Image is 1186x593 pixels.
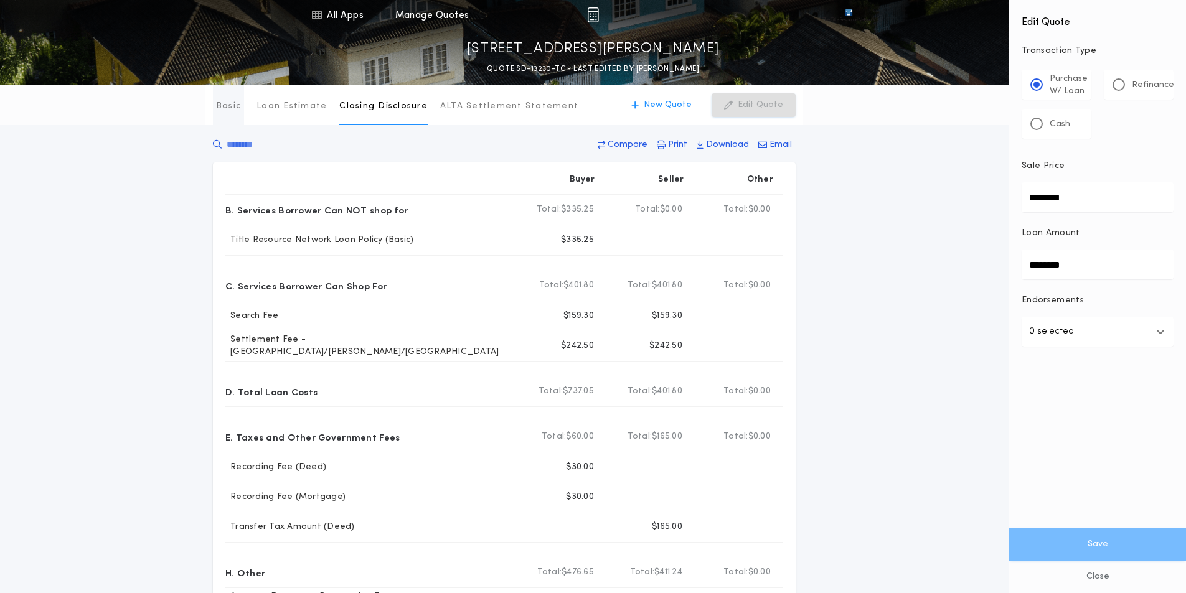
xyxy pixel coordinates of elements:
[566,491,594,503] p: $30.00
[566,461,594,474] p: $30.00
[660,203,682,216] span: $0.00
[658,174,684,186] p: Seller
[747,174,773,186] p: Other
[225,427,400,447] p: E. Taxes and Other Government Fees
[1022,160,1065,172] p: Sale Price
[748,566,771,579] span: $0.00
[594,134,651,156] button: Compare
[225,461,326,474] p: Recording Fee (Deed)
[225,276,387,296] p: C. Services Borrower Can Shop For
[1132,79,1174,91] p: Refinance
[225,521,355,533] p: Transfer Tax Amount (Deed)
[748,279,771,292] span: $0.00
[1022,7,1174,30] h4: Edit Quote
[537,566,562,579] b: Total:
[587,7,599,22] img: img
[652,310,682,322] p: $159.30
[467,39,720,59] p: [STREET_ADDRESS][PERSON_NAME]
[628,279,652,292] b: Total:
[822,9,875,21] img: vs-icon
[1022,250,1174,279] input: Loan Amount
[563,385,594,398] span: $737.05
[561,234,594,246] p: $335.25
[563,310,594,322] p: $159.30
[563,279,594,292] span: $401.80
[225,381,318,401] p: D. Total Loan Costs
[630,566,655,579] b: Total:
[628,385,652,398] b: Total:
[652,521,682,533] p: $165.00
[225,491,346,503] p: Recording Fee (Mortgage)
[654,566,682,579] span: $411.24
[652,385,682,398] span: $401.80
[723,203,748,216] b: Total:
[339,100,428,113] p: Closing Disclosure
[706,139,749,151] p: Download
[608,139,647,151] p: Compare
[619,93,704,117] button: New Quote
[256,100,327,113] p: Loan Estimate
[755,134,796,156] button: Email
[1022,45,1174,57] p: Transaction Type
[562,566,594,579] span: $476.65
[225,234,414,246] p: Title Resource Network Loan Policy (Basic)
[1009,561,1186,593] button: Close
[537,203,562,216] b: Total:
[566,431,594,443] span: $60.00
[652,279,682,292] span: $401.80
[225,200,408,220] p: B. Services Borrower Can NOT shop for
[644,99,692,111] p: New Quote
[542,431,567,443] b: Total:
[561,203,594,216] span: $335.25
[216,100,241,113] p: Basic
[769,139,792,151] p: Email
[723,385,748,398] b: Total:
[748,203,771,216] span: $0.00
[653,134,691,156] button: Print
[635,203,660,216] b: Total:
[1009,528,1186,561] button: Save
[570,174,595,186] p: Buyer
[1029,324,1074,339] p: 0 selected
[693,134,753,156] button: Download
[225,334,515,358] p: Settlement Fee - [GEOGRAPHIC_DATA]/[PERSON_NAME]/[GEOGRAPHIC_DATA]
[561,340,594,352] p: $242.50
[225,563,265,582] p: H. Other
[748,431,771,443] span: $0.00
[539,279,564,292] b: Total:
[1022,227,1080,240] p: Loan Amount
[1022,182,1174,212] input: Sale Price
[723,431,748,443] b: Total:
[1022,317,1174,347] button: 0 selected
[649,340,682,352] p: $242.50
[1050,73,1088,98] p: Purchase W/ Loan
[225,310,279,322] p: Search Fee
[723,279,748,292] b: Total:
[748,385,771,398] span: $0.00
[723,566,748,579] b: Total:
[1050,118,1070,131] p: Cash
[738,99,783,111] p: Edit Quote
[668,139,687,151] p: Print
[1022,294,1174,307] p: Endorsements
[652,431,682,443] span: $165.00
[487,63,699,75] p: QUOTE SD-13230-TC - LAST EDITED BY [PERSON_NAME]
[628,431,652,443] b: Total:
[539,385,563,398] b: Total:
[440,100,578,113] p: ALTA Settlement Statement
[712,93,796,117] button: Edit Quote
